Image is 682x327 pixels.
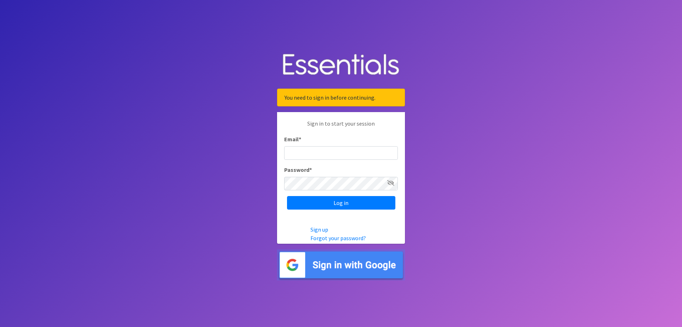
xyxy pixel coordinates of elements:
a: Sign up [310,226,328,233]
abbr: required [309,166,312,173]
div: You need to sign in before continuing. [277,89,405,106]
img: Sign in with Google [277,249,405,280]
abbr: required [299,136,301,143]
label: Email [284,135,301,143]
p: Sign in to start your session [284,119,398,135]
img: Human Essentials [277,47,405,83]
a: Forgot your password? [310,234,366,242]
input: Log in [287,196,395,210]
label: Password [284,165,312,174]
